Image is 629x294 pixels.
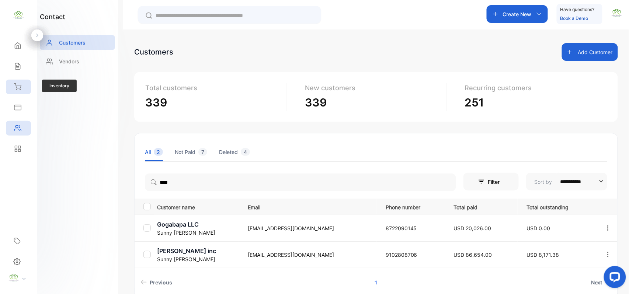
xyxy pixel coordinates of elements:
[198,148,207,156] span: 7
[305,94,441,111] p: 339
[59,57,79,65] p: Vendors
[135,276,618,289] ul: Pagination
[8,272,19,283] img: profile
[157,202,239,211] p: Customer name
[503,10,532,18] p: Create New
[366,276,386,289] a: Page 1 is your current page
[611,7,622,18] img: avatar
[560,15,588,21] a: Book a Demo
[157,255,239,263] p: Sunny [PERSON_NAME]
[591,279,602,286] span: Next
[454,202,511,211] p: Total paid
[527,252,559,258] span: USD 8,171.38
[40,54,115,69] a: Vendors
[386,202,439,211] p: Phone number
[386,251,439,259] p: 9102808706
[145,94,281,111] p: 339
[534,178,552,186] p: Sort by
[454,252,492,258] span: USD 86,654.00
[248,251,371,259] p: [EMAIL_ADDRESS][DOMAIN_NAME]
[150,279,172,286] span: Previous
[154,148,163,156] span: 2
[588,276,615,289] a: Next page
[527,225,550,231] span: USD 0.00
[598,263,629,294] iframe: LiveChat chat widget
[527,202,589,211] p: Total outstanding
[145,143,163,161] li: All
[248,224,371,232] p: [EMAIL_ADDRESS][DOMAIN_NAME]
[157,246,239,255] p: [PERSON_NAME] inc
[42,80,77,92] span: Inventory
[157,229,239,237] p: Sunny [PERSON_NAME]
[454,225,491,231] span: USD 20,026.00
[138,276,175,289] a: Previous page
[157,220,239,229] p: Gogabapa LLC
[526,173,607,190] button: Sort by
[241,148,250,156] span: 4
[175,143,207,161] li: Not Paid
[560,6,595,13] p: Have questions?
[465,83,601,93] p: Recurring customers
[219,143,250,161] li: Deleted
[562,43,618,61] button: Add Customer
[611,5,622,23] button: avatar
[134,46,173,57] div: Customers
[487,5,548,23] button: Create New
[145,83,281,93] p: Total customers
[40,12,65,22] h1: contact
[248,202,371,211] p: Email
[386,224,439,232] p: 8722090145
[305,83,441,93] p: New customers
[40,35,115,50] a: Customers
[59,39,86,46] p: Customers
[13,10,24,21] img: logo
[465,94,601,111] p: 251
